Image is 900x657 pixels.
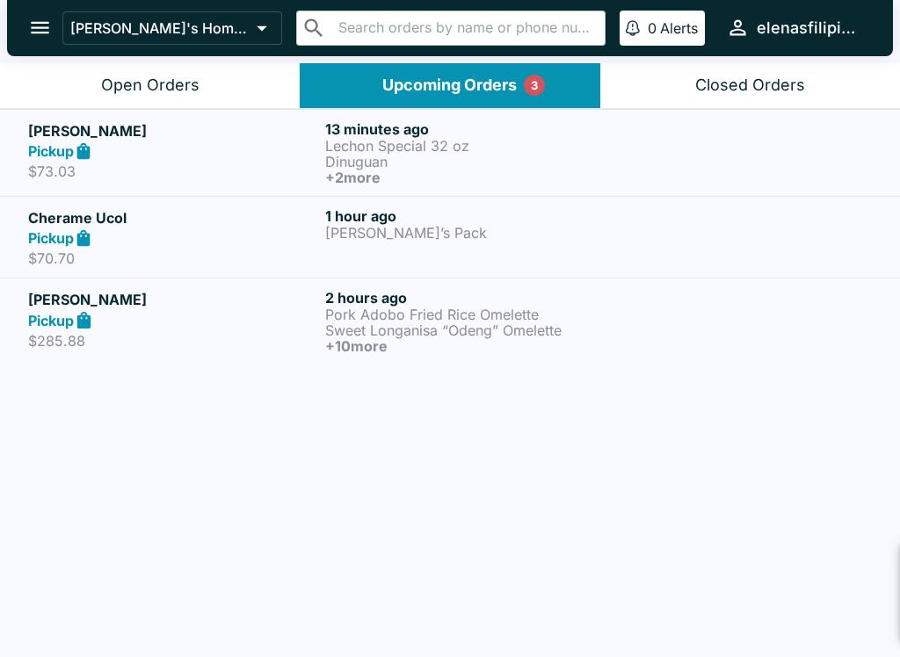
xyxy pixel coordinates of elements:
p: [PERSON_NAME]'s Home of the Finest Filipino Foods [70,19,250,37]
button: open drawer [18,5,62,50]
h6: + 2 more [325,170,615,185]
h5: Cherame Ucol [28,207,318,228]
strong: Pickup [28,229,74,247]
h6: + 10 more [325,338,615,354]
p: Lechon Special 32 oz [325,138,615,154]
p: $285.88 [28,332,318,350]
h6: 13 minutes ago [325,120,615,138]
p: Alerts [660,19,698,37]
p: 0 [648,19,657,37]
p: 3 [531,76,538,94]
p: $70.70 [28,249,318,267]
div: Upcoming Orders [382,76,517,96]
p: Dinuguan [325,154,615,170]
input: Search orders by name or phone number [333,16,598,40]
div: elenasfilipinofoods [757,18,865,39]
p: [PERSON_NAME]’s Pack [325,225,615,241]
div: Closed Orders [695,76,805,96]
strong: Pickup [28,312,74,329]
h6: 2 hours ago [325,289,615,307]
strong: Pickup [28,142,74,160]
h6: 1 hour ago [325,207,615,225]
div: Open Orders [101,76,200,96]
p: Sweet Longanisa “Odeng” Omelette [325,322,615,338]
button: [PERSON_NAME]'s Home of the Finest Filipino Foods [62,11,282,45]
p: $73.03 [28,162,318,180]
p: Pork Adobo Fried Rice Omelette [325,307,615,322]
h5: [PERSON_NAME] [28,120,318,141]
h5: [PERSON_NAME] [28,289,318,310]
button: elenasfilipinofoods [719,9,872,47]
